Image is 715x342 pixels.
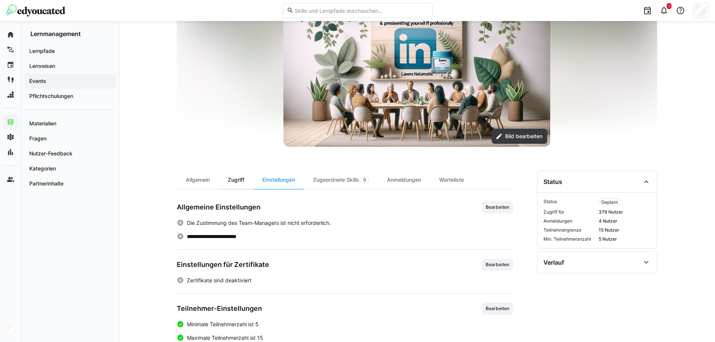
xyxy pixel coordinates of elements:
p: Minimale Teilnehmerzahl ist 5 [187,321,259,328]
input: Skills und Lernpfade durchsuchen… [294,7,428,14]
p: Maximale Teilnehmerzahl ist 15 [187,334,263,342]
span: Zertifikate sind deaktiviert [187,277,251,284]
span: Zugriff für [543,209,596,215]
h3: Allgemeine Einstellungen [177,203,260,211]
h3: Einstellungen für Zertifikate [177,261,269,269]
div: Einstellungen [253,171,304,189]
button: Bild bearbeiten [492,129,547,144]
div: Zugriff [219,171,253,189]
span: Status [543,199,596,206]
span: 1 [668,4,670,8]
span: Bearbeiten [485,204,510,210]
div: Verlauf [543,259,564,266]
button: Bearbeiten [482,259,513,271]
div: Allgemein [177,171,219,189]
span: 0 [363,177,366,183]
button: Bearbeiten [482,303,513,315]
span: 5 Nutzer [599,236,651,242]
div: Warteliste [430,171,473,189]
span: Bild bearbeiten [504,133,543,140]
div: Anmeldungen [378,171,430,189]
div: Status [543,178,562,185]
span: Min. Teilnehmeranzahl [543,236,596,242]
button: Bearbeiten [482,201,513,213]
span: Bearbeiten [485,306,510,312]
span: Anmeldungen [543,218,596,224]
span: Teilnehmergrenze [543,227,596,233]
h3: Teilnehmer-Einstellungen [177,304,262,313]
span: 4 Nutzer [599,218,651,224]
span: 379 Nutzer [599,209,651,215]
div: Zugeordnete Skills [304,171,378,189]
span: Geplant [601,199,618,205]
span: Bearbeiten [485,262,510,268]
span: 15 Nutzer [599,227,651,233]
p: Die Zustimmung des Team-Managers ist nicht erforderlich. [187,219,331,227]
